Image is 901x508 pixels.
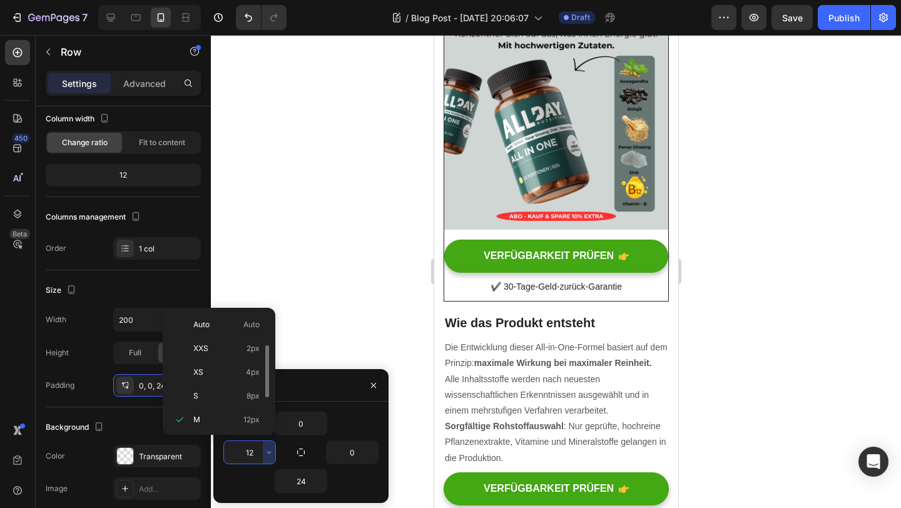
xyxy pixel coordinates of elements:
[247,390,260,402] span: 8px
[12,133,30,143] div: 450
[49,215,180,228] p: VERFÜGBARKEIT PRÜFEN
[243,319,260,330] span: Auto
[46,282,79,299] div: Size
[193,414,200,425] span: M
[114,308,200,331] input: Auto
[46,243,66,254] div: Order
[139,451,198,462] div: Transparent
[46,450,65,462] div: Color
[434,35,678,508] iframe: Design area
[49,447,180,460] p: VERFÜGBARKEIT PRÜFEN
[46,419,106,436] div: Background
[193,319,210,330] span: Auto
[275,412,327,435] input: Auto
[246,367,260,378] span: 4px
[9,437,235,470] button: <p>VERFÜGBARKEIT PRÜFEN</p>
[193,390,198,402] span: S
[243,414,260,425] span: 12px
[11,386,130,396] strong: Sorgfältige Rohstoffauswahl
[327,441,378,464] input: Auto
[139,243,198,255] div: 1 col
[818,5,870,30] button: Publish
[247,343,260,354] span: 2px
[236,5,287,30] div: Undo/Redo
[46,314,66,325] div: Width
[46,483,68,494] div: Image
[48,166,198,184] div: 12
[82,10,88,25] p: 7
[129,347,141,358] span: Full
[193,367,203,378] span: XS
[771,5,813,30] button: Save
[9,278,235,297] h2: Wie das Produkt entsteht
[858,447,888,477] div: Open Intercom Messenger
[139,137,185,148] span: Fit to content
[193,343,208,354] span: XXS
[405,11,409,24] span: /
[782,13,803,23] span: Save
[139,380,175,392] div: 0, 0, 24, 12
[5,5,93,30] button: 7
[46,380,74,391] div: Padding
[9,229,30,239] div: Beta
[62,77,97,90] p: Settings
[275,470,327,492] input: Auto
[828,11,860,24] div: Publish
[46,111,112,128] div: Column width
[10,205,234,238] button: <p>VERFÜGBARKEIT PRÜFEN</p>
[40,323,218,333] strong: maximale Wirkung bei maximaler Reinheit.
[571,12,590,23] span: Draft
[46,209,143,226] div: Columns management
[61,44,167,59] p: Row
[123,77,166,90] p: Advanced
[11,305,233,384] p: Die Entwicklung dieser All-in-One-Formel basiert auf dem Prinzip: Alle Inhaltsstoffe werden nach ...
[46,347,69,358] div: Height
[62,137,108,148] span: Change ratio
[224,441,275,464] input: Auto
[11,244,233,260] p: ✔️ 30-Tage-Geld-zurück-Garantie
[411,11,529,24] span: Blog Post - [DATE] 20:06:07
[11,384,233,431] p: : Nur geprüfte, hochreine Pflanzenextrakte, Vitamine und Mineralstoffe gelangen in die Produktion.
[139,484,198,495] div: Add...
